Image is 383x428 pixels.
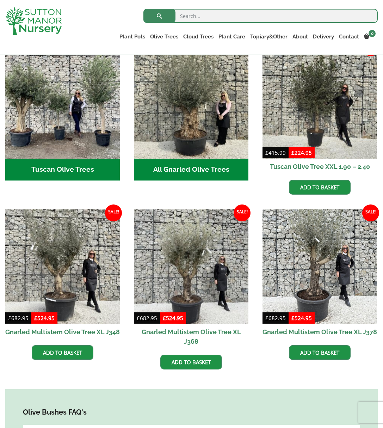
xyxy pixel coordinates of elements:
span: £ [265,314,268,322]
span: £ [137,314,140,322]
img: Gnarled Multistem Olive Tree XL J368 [134,209,248,324]
h2: All Gnarled Olive Trees [134,159,248,181]
input: Search... [143,9,378,23]
span: Sale! [234,204,251,221]
h2: Gnarled Multistem Olive Tree XL J378 [262,324,377,340]
a: Delivery [310,32,336,42]
a: Cloud Trees [181,32,216,42]
a: Contact [336,32,362,42]
a: Sale! Gnarled Multistem Olive Tree XL J378 [262,209,377,340]
bdi: 524.95 [163,314,183,322]
a: Add to basket: “Gnarled Multistem Olive Tree XL J378” [289,345,351,360]
span: £ [163,314,166,322]
h2: Gnarled Multistem Olive Tree XL J368 [134,324,248,349]
img: Gnarled Multistem Olive Tree XL J378 [262,209,377,324]
a: 0 [362,32,378,42]
span: £ [291,314,295,322]
a: Sale! Tuscan Olive Tree XXL 1.90 – 2.40 [262,44,377,175]
h2: Tuscan Olive Trees [5,159,120,181]
h4: Olive Bushes FAQ's [23,407,360,418]
a: Plant Care [216,32,248,42]
img: Tuscan Olive Tree XXL 1.90 - 2.40 [262,44,377,159]
h2: Tuscan Olive Tree XXL 1.90 – 2.40 [262,159,377,175]
span: £ [34,314,37,322]
a: Sale! Gnarled Multistem Olive Tree XL J368 [134,209,248,349]
span: £ [8,314,11,322]
span: 0 [369,30,376,37]
img: Gnarled Multistem Olive Tree XL J348 [5,209,120,324]
span: £ [265,149,268,156]
img: All Gnarled Olive Trees [134,44,248,159]
bdi: 415.99 [265,149,286,156]
a: Visit product category Tuscan Olive Trees [5,44,120,181]
a: Add to basket: “Tuscan Olive Tree XXL 1.90 - 2.40” [289,180,351,195]
bdi: 524.95 [291,314,312,322]
a: Add to basket: “Gnarled Multistem Olive Tree XL J348” [32,345,93,360]
h2: Gnarled Multistem Olive Tree XL J348 [5,324,120,340]
a: Topiary&Other [248,32,290,42]
img: logo [5,7,62,35]
a: Visit product category All Gnarled Olive Trees [134,44,248,181]
span: Sale! [362,204,379,221]
span: Sale! [105,204,122,221]
bdi: 682.95 [265,314,286,322]
bdi: 524.95 [34,314,55,322]
bdi: 682.95 [8,314,29,322]
img: Tuscan Olive Trees [5,44,120,159]
a: Plant Pots [117,32,148,42]
a: Olive Trees [148,32,181,42]
a: Add to basket: “Gnarled Multistem Olive Tree XL J368” [160,355,222,369]
span: £ [291,149,295,156]
bdi: 224.95 [291,149,312,156]
a: About [290,32,310,42]
a: Sale! Gnarled Multistem Olive Tree XL J348 [5,209,120,340]
bdi: 682.95 [137,314,157,322]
